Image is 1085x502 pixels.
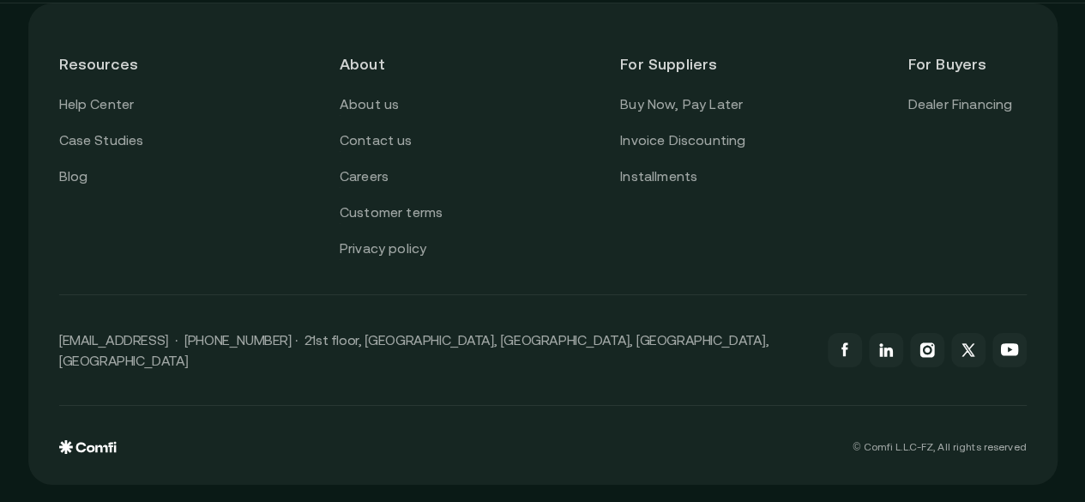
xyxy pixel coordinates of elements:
[620,130,745,152] a: Invoice Discounting
[59,130,144,152] a: Case Studies
[340,130,413,152] a: Contact us
[620,34,745,94] header: For Suppliers
[59,34,178,94] header: Resources
[620,166,697,188] a: Installments
[340,94,399,116] a: About us
[853,441,1026,453] p: © Comfi L.L.C-FZ, All rights reserved
[620,94,743,116] a: Buy Now, Pay Later
[907,94,1012,116] a: Dealer Financing
[59,166,88,188] a: Blog
[340,238,426,260] a: Privacy policy
[59,330,811,371] p: [EMAIL_ADDRESS] · [PHONE_NUMBER] · 21st floor, [GEOGRAPHIC_DATA], [GEOGRAPHIC_DATA], [GEOGRAPHIC_...
[907,34,1026,94] header: For Buyers
[59,94,135,116] a: Help Center
[340,166,389,188] a: Careers
[340,202,443,224] a: Customer terms
[59,440,117,454] img: comfi logo
[340,34,458,94] header: About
